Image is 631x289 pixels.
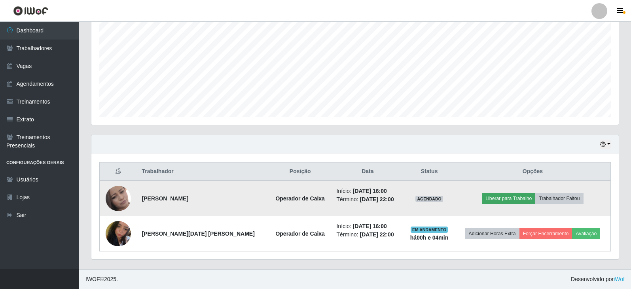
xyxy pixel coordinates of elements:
[269,162,332,181] th: Posição
[106,186,131,211] img: 1731001790391.jpeg
[465,228,519,239] button: Adicionar Horas Extra
[85,276,100,282] span: IWOF
[275,195,325,202] strong: Operador de Caixa
[332,162,404,181] th: Data
[353,223,387,229] time: [DATE] 16:00
[142,230,255,237] strong: [PERSON_NAME][DATE] [PERSON_NAME]
[13,6,48,16] img: CoreUI Logo
[411,227,448,233] span: EM ANDAMENTO
[455,162,611,181] th: Opções
[415,196,443,202] span: AGENDADO
[336,230,399,239] li: Término:
[275,230,325,237] strong: Operador de Caixa
[571,275,625,283] span: Desenvolvido por
[137,162,269,181] th: Trabalhador
[519,228,572,239] button: Forçar Encerramento
[360,196,394,202] time: [DATE] 22:00
[85,275,118,283] span: © 2025 .
[535,193,583,204] button: Trabalhador Faltou
[614,276,625,282] a: iWof
[142,195,188,202] strong: [PERSON_NAME]
[336,195,399,204] li: Término:
[336,222,399,230] li: Início:
[410,234,449,241] strong: há 00 h e 04 min
[106,217,131,250] img: 1737905263534.jpeg
[336,187,399,195] li: Início:
[404,162,455,181] th: Status
[353,188,387,194] time: [DATE] 16:00
[572,228,600,239] button: Avaliação
[360,231,394,238] time: [DATE] 22:00
[482,193,535,204] button: Liberar para Trabalho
